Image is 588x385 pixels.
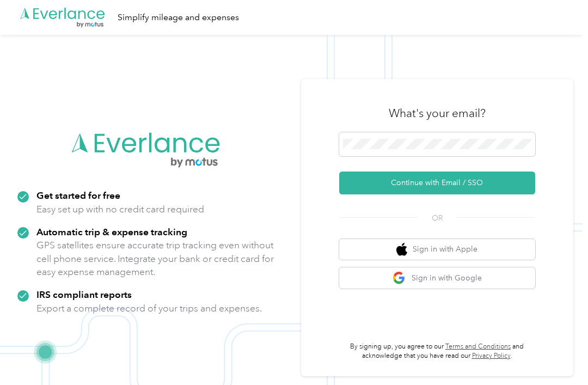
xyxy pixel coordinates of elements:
a: Privacy Policy [472,352,511,360]
button: Continue with Email / SSO [339,172,535,194]
div: Simplify mileage and expenses [118,11,239,25]
h3: What's your email? [389,106,486,121]
strong: IRS compliant reports [36,289,132,300]
a: Terms and Conditions [445,343,511,351]
p: Export a complete record of your trips and expenses. [36,302,262,315]
p: Easy set up with no credit card required [36,203,204,216]
span: OR [418,212,456,224]
p: GPS satellites ensure accurate trip tracking even without cell phone service. Integrate your bank... [36,239,274,279]
p: By signing up, you agree to our and acknowledge that you have read our . [339,342,535,361]
strong: Automatic trip & expense tracking [36,226,187,237]
button: google logoSign in with Google [339,267,535,289]
strong: Get started for free [36,190,120,201]
img: google logo [393,271,406,285]
button: apple logoSign in with Apple [339,239,535,260]
img: apple logo [396,243,407,256]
